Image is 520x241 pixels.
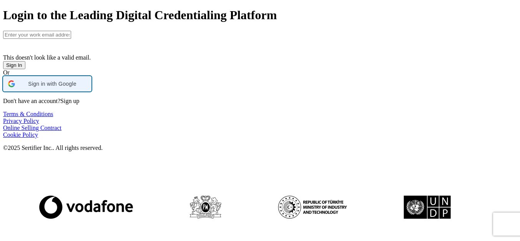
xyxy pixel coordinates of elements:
[3,69,10,76] span: Or
[6,62,22,68] span: Sign In
[3,8,517,22] h1: Login to the Leading Digital Credentialing Platform
[3,145,517,151] p: ©2025 Sertifier Inc.. All rights reserved.
[3,54,91,61] span: This doesn't look like a valid email.
[3,111,53,117] a: Terms & Conditions
[3,61,25,69] button: Sign In
[3,31,71,39] input: Enter your work email address
[3,125,61,131] a: Online Selling Contract
[3,118,39,124] a: Privacy Policy
[18,81,86,87] span: Sign in with Google
[3,98,517,105] p: Don't have an account?
[3,131,38,138] a: Cookie Policy
[60,98,79,104] span: Sign up
[3,76,91,91] div: Sign in with Google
